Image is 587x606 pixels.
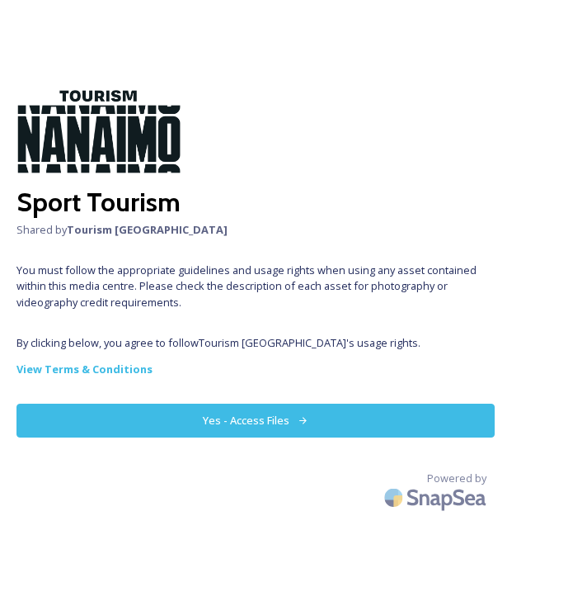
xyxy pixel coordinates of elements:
a: View Terms & Conditions [16,359,495,379]
span: Powered by [427,471,486,486]
h2: Sport Tourism [16,182,495,222]
img: SnapSea Logo [379,478,495,517]
span: You must follow the appropriate guidelines and usage rights when using any asset contained within... [16,263,495,310]
button: Yes - Access Files [16,404,495,438]
span: By clicking below, you agree to follow Tourism [GEOGRAPHIC_DATA] 's usage rights. [16,335,495,351]
strong: View Terms & Conditions [16,362,153,376]
img: TourismNanaimo_Logo_Main_Black.png [16,89,181,174]
strong: Tourism [GEOGRAPHIC_DATA] [67,222,228,237]
span: Shared by [16,222,495,238]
